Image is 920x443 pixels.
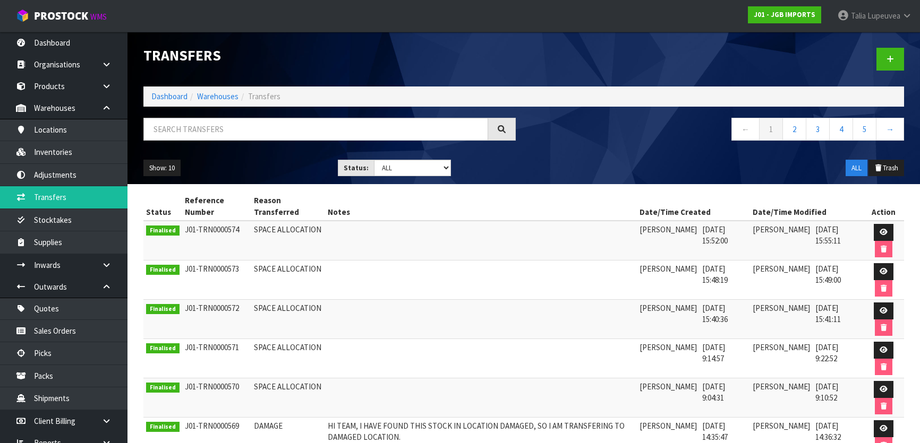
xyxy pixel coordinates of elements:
td: [PERSON_NAME] [750,260,813,300]
h1: Transfers [143,48,516,64]
a: → [876,118,904,141]
td: J01-TRN0000571 [182,339,252,378]
span: Finalised [146,225,180,236]
a: 1 [759,118,783,141]
td: [DATE] 15:40:36 [700,300,750,339]
img: cube-alt.png [16,9,29,22]
strong: Status: [344,163,369,172]
td: [DATE] 9:14:57 [700,339,750,378]
td: SPACE ALLOCATION [251,260,325,300]
input: Search transfers [143,118,488,141]
td: [DATE] 15:52:00 [700,221,750,260]
td: J01-TRN0000574 [182,221,252,260]
td: [DATE] 9:04:31 [700,378,750,418]
td: [PERSON_NAME] [750,221,813,260]
span: Finalised [146,422,180,432]
a: 3 [806,118,830,141]
a: J01 - JGB IMPORTS [748,6,821,23]
span: Finalised [146,265,180,275]
a: Warehouses [197,91,238,101]
button: ALL [846,160,867,177]
td: J01-TRN0000572 [182,300,252,339]
span: Finalised [146,383,180,393]
strong: J01 - JGB IMPORTS [754,10,815,19]
span: Talia [851,11,866,21]
th: Action [863,192,904,221]
td: [PERSON_NAME] [750,339,813,378]
td: [PERSON_NAME] [637,378,700,418]
nav: Page navigation [532,118,904,144]
td: [DATE] 15:48:19 [700,260,750,300]
td: J01-TRN0000570 [182,378,252,418]
td: SPACE ALLOCATION [251,300,325,339]
td: [PERSON_NAME] [637,221,700,260]
td: [DATE] 15:55:11 [813,221,863,260]
th: Reason Transferred [251,192,325,221]
td: [PERSON_NAME] [637,339,700,378]
td: J01-TRN0000573 [182,260,252,300]
th: Date/Time Created [637,192,750,221]
a: Dashboard [151,91,188,101]
button: Trash [868,160,904,177]
a: 4 [829,118,853,141]
td: SPACE ALLOCATION [251,339,325,378]
span: Finalised [146,304,180,315]
td: SPACE ALLOCATION [251,378,325,418]
th: Reference Number [182,192,252,221]
span: Transfers [248,91,280,101]
a: 5 [853,118,876,141]
span: Lupeuvea [867,11,900,21]
td: [PERSON_NAME] [750,300,813,339]
small: WMS [90,12,107,22]
span: ProStock [34,9,88,23]
td: SPACE ALLOCATION [251,221,325,260]
th: Status [143,192,182,221]
td: [DATE] 9:22:52 [813,339,863,378]
td: [PERSON_NAME] [750,378,813,418]
th: Notes [325,192,637,221]
td: [PERSON_NAME] [637,300,700,339]
a: 2 [782,118,806,141]
td: [DATE] 9:10:52 [813,378,863,418]
td: [DATE] 15:49:00 [813,260,863,300]
button: Show: 10 [143,160,181,177]
td: [DATE] 15:41:11 [813,300,863,339]
td: [PERSON_NAME] [637,260,700,300]
span: Finalised [146,343,180,354]
a: ← [731,118,760,141]
th: Date/Time Modified [750,192,863,221]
